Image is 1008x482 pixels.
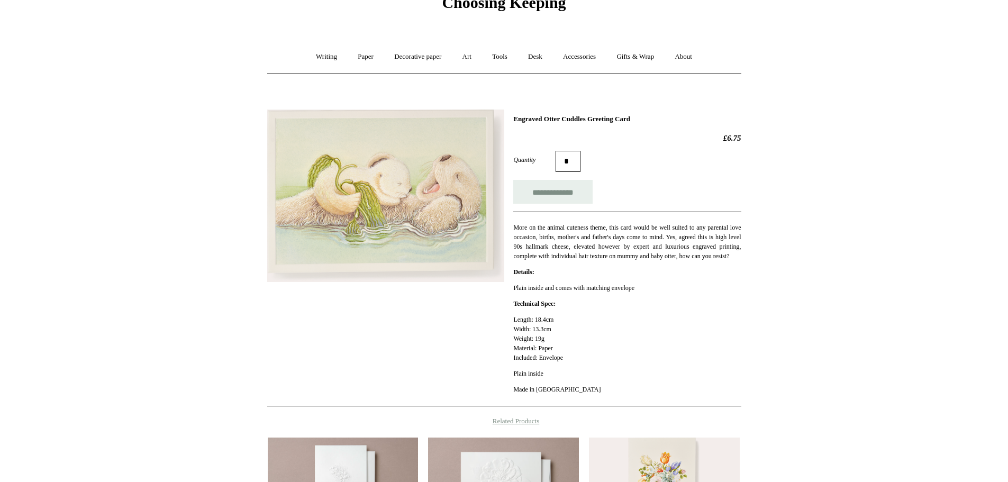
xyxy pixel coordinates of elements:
p: Made in [GEOGRAPHIC_DATA] [513,385,741,394]
a: Art [453,43,481,71]
p: Plain inside and comes with matching envelope [513,283,741,293]
a: Accessories [553,43,605,71]
p: Length: 18.4cm Width: 13.3cm Weight: 19g Material: Paper Included: Envelope [513,315,741,362]
label: Quantity [513,155,556,165]
a: Gifts & Wrap [607,43,664,71]
a: Decorative paper [385,43,451,71]
h2: £6.75 [513,133,741,143]
p: Plain inside [513,369,741,378]
img: Engraved Otter Cuddles Greeting Card [267,110,504,283]
strong: Technical Spec: [513,300,556,307]
a: Writing [306,43,347,71]
a: Desk [519,43,552,71]
h4: Related Products [240,417,769,425]
a: Choosing Keeping [442,2,566,10]
h1: Engraved Otter Cuddles Greeting Card [513,115,741,123]
strong: Details: [513,268,534,276]
a: Paper [348,43,383,71]
a: Tools [483,43,517,71]
p: More on the animal cuteness theme, this card would be well suited to any parental love occasion, ... [513,223,741,261]
a: About [665,43,702,71]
